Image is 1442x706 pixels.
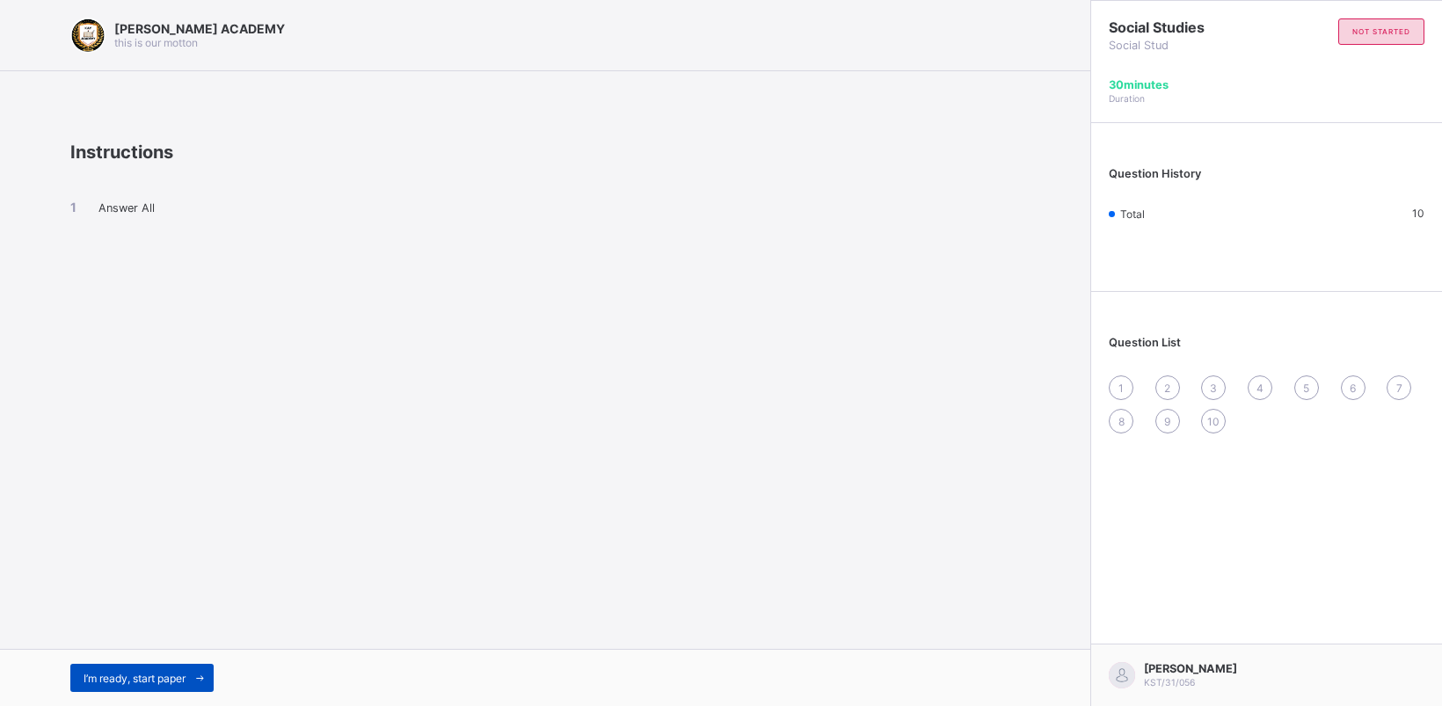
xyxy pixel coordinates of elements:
span: Question History [1109,167,1201,180]
span: 8 [1118,415,1125,428]
span: I’m ready, start paper [84,672,186,685]
span: not started [1352,27,1410,36]
span: this is our motton [114,36,198,49]
span: 2 [1164,382,1170,395]
span: 10 [1412,207,1424,220]
span: 1 [1118,382,1124,395]
span: 9 [1164,415,1170,428]
span: Social Stud [1109,39,1267,52]
span: Social Studies [1109,18,1267,36]
span: 7 [1396,382,1402,395]
span: Instructions [70,142,173,163]
span: 5 [1303,382,1309,395]
span: KST/31/056 [1144,677,1195,688]
span: Answer All [98,201,155,215]
span: 10 [1207,415,1220,428]
span: [PERSON_NAME] ACADEMY [114,21,285,36]
span: 4 [1256,382,1264,395]
span: Question List [1109,336,1181,349]
span: Duration [1109,93,1145,104]
span: 30 minutes [1109,78,1169,91]
span: 3 [1210,382,1217,395]
span: [PERSON_NAME] [1144,662,1237,675]
span: 6 [1350,382,1356,395]
span: Total [1120,207,1145,221]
